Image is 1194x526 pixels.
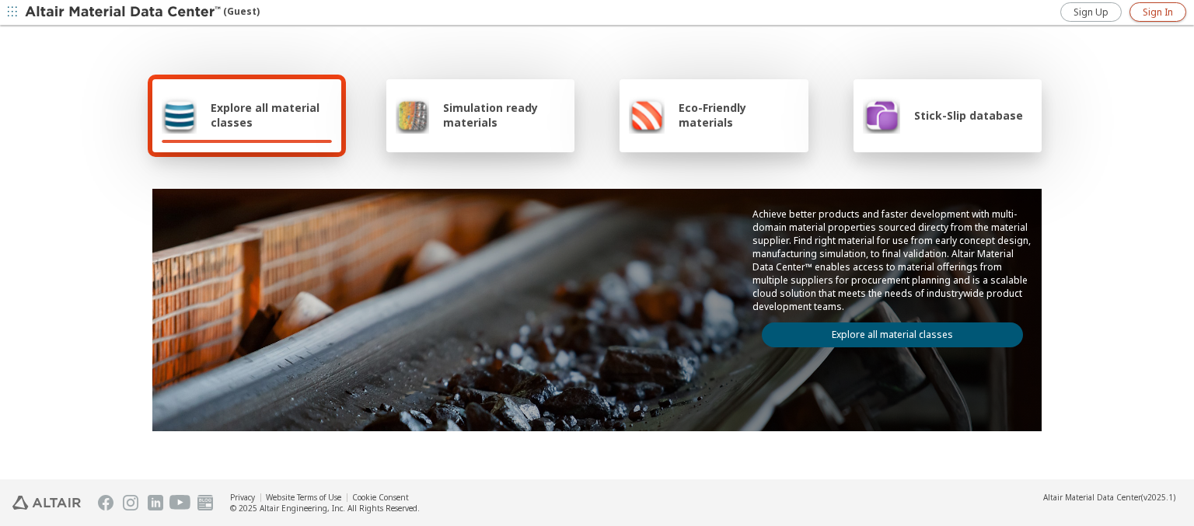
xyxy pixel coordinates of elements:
a: Sign In [1129,2,1186,22]
span: Altair Material Data Center [1043,492,1141,503]
div: (v2025.1) [1043,492,1175,503]
img: Stick-Slip database [863,96,900,134]
span: Eco-Friendly materials [679,100,798,130]
img: Altair Material Data Center [25,5,223,20]
span: Stick-Slip database [914,108,1023,123]
a: Sign Up [1060,2,1122,22]
span: Sign Up [1074,6,1108,19]
span: Explore all material classes [211,100,332,130]
a: Website Terms of Use [266,492,341,503]
img: Eco-Friendly materials [629,96,665,134]
img: Altair Engineering [12,496,81,510]
img: Simulation ready materials [396,96,429,134]
span: Sign In [1143,6,1173,19]
div: © 2025 Altair Engineering, Inc. All Rights Reserved. [230,503,420,514]
a: Privacy [230,492,255,503]
a: Explore all material classes [762,322,1023,347]
span: Simulation ready materials [443,100,565,130]
div: (Guest) [25,5,260,20]
a: Cookie Consent [352,492,409,503]
p: Achieve better products and faster development with multi-domain material properties sourced dire... [752,207,1032,313]
img: Explore all material classes [162,96,197,134]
